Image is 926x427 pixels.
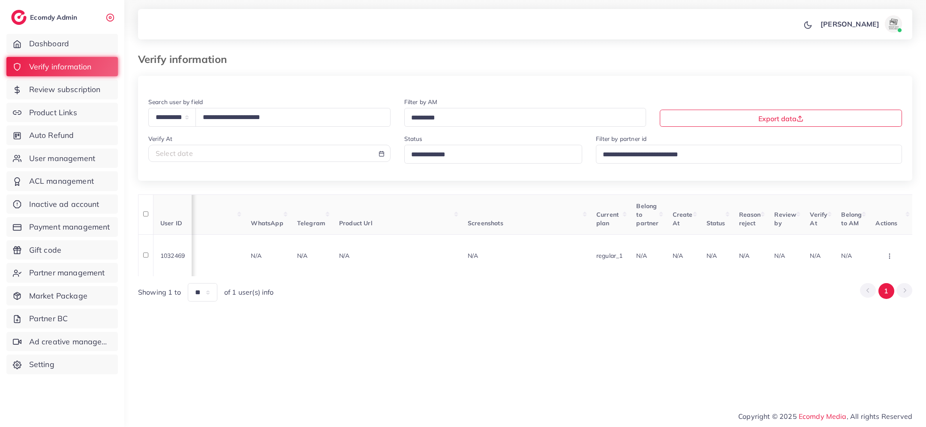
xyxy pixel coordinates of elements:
[11,10,79,25] a: logoEcomdy Admin
[847,411,912,421] span: , All rights Reserved
[841,252,851,260] span: N/A
[29,336,111,347] span: Ad creative management
[636,202,658,227] span: Belong to partner
[404,145,583,163] div: Search for option
[816,15,905,33] a: [PERSON_NAME]avatar
[339,252,349,260] span: N/A
[468,219,503,227] span: Screenshots
[6,149,118,168] a: User management
[821,19,879,29] p: [PERSON_NAME]
[29,359,54,370] span: Setting
[600,148,891,161] input: Search for option
[148,134,172,143] label: Verify At
[6,309,118,328] a: Partner BC
[6,103,118,122] a: Product Links
[29,130,74,141] span: Auto Refund
[739,211,761,227] span: Reason reject
[404,134,423,143] label: Status
[6,125,118,145] a: Auto Refund
[6,217,118,237] a: Payment management
[29,245,61,256] span: Gift code
[596,134,646,143] label: Filter by partner id
[468,252,478,260] span: N/A
[707,252,717,260] span: N/A
[774,252,785,260] span: N/A
[636,252,646,260] span: N/A
[6,332,118,352] a: Ad creative management
[138,53,234,66] h3: Verify information
[297,219,325,227] span: Telegram
[29,176,94,187] span: ACL management
[29,221,110,233] span: Payment management
[596,252,622,260] span: regular_1
[6,57,118,77] a: Verify information
[810,252,820,260] span: N/A
[138,287,181,297] span: Showing 1 to
[251,252,261,260] span: N/A
[148,98,203,106] label: Search user by field
[673,211,693,227] span: Create At
[6,263,118,283] a: Partner management
[596,145,902,163] div: Search for option
[29,199,99,210] span: Inactive ad account
[30,13,79,21] h2: Ecomdy Admin
[860,283,912,299] ul: Pagination
[408,111,635,125] input: Search for option
[6,34,118,54] a: Dashboard
[160,252,185,260] span: 1032469
[6,355,118,374] a: Setting
[339,219,373,227] span: Product Url
[156,149,193,158] span: Select date
[739,252,749,260] span: N/A
[29,61,92,72] span: Verify information
[875,219,897,227] span: Actions
[841,211,862,227] span: Belong to AM
[29,290,87,302] span: Market Package
[6,80,118,99] a: Review subscription
[29,107,77,118] span: Product Links
[6,286,118,306] a: Market Package
[774,211,796,227] span: Review by
[738,411,912,421] span: Copyright © 2025
[660,110,902,127] button: Export data
[29,313,68,324] span: Partner BC
[404,108,646,126] div: Search for option
[224,287,274,297] span: of 1 user(s) info
[707,219,725,227] span: Status
[408,148,571,161] input: Search for option
[11,10,27,25] img: logo
[878,283,894,299] button: Go to page 1
[29,267,105,278] span: Partner management
[6,194,118,214] a: Inactive ad account
[29,153,95,164] span: User management
[885,15,902,33] img: avatar
[29,84,101,95] span: Review subscription
[251,219,283,227] span: WhatsApp
[29,38,69,49] span: Dashboard
[6,240,118,260] a: Gift code
[160,219,182,227] span: User ID
[673,252,683,260] span: N/A
[297,252,307,260] span: N/A
[758,114,803,123] span: Export data
[6,171,118,191] a: ACL management
[404,98,438,106] label: Filter by AM
[799,412,847,421] a: Ecomdy Media
[810,211,827,227] span: Verify At
[596,211,619,227] span: Current plan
